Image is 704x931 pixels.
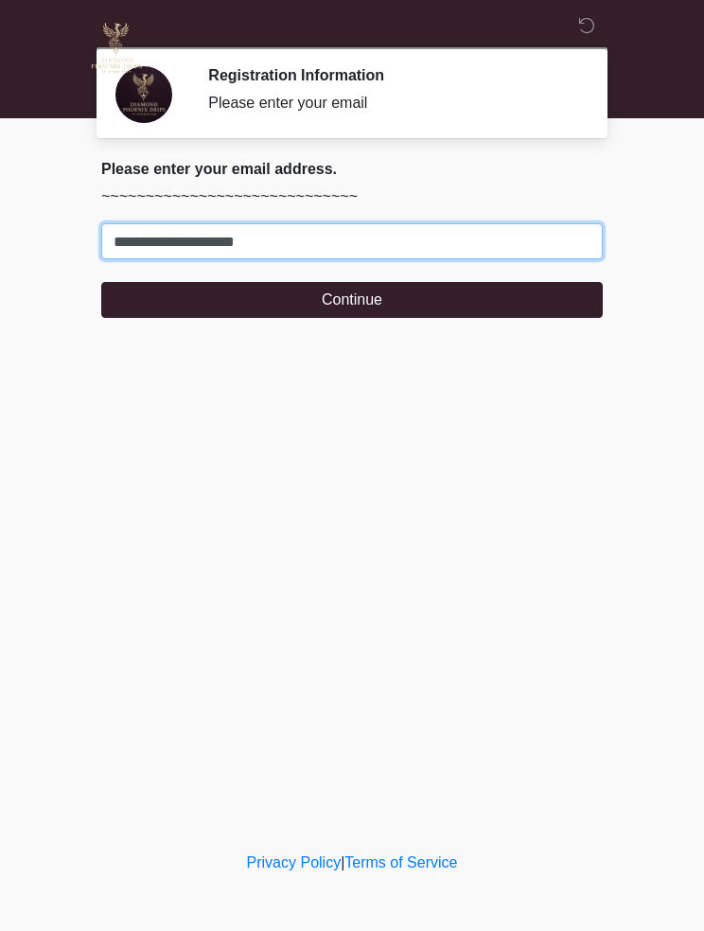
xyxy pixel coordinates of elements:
[82,14,150,82] img: Diamond Phoenix Drips IV Hydration Logo
[247,854,342,870] a: Privacy Policy
[101,185,603,208] p: ~~~~~~~~~~~~~~~~~~~~~~~~~~~~~
[344,854,457,870] a: Terms of Service
[341,854,344,870] a: |
[101,282,603,318] button: Continue
[101,160,603,178] h2: Please enter your email address.
[208,92,574,114] div: Please enter your email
